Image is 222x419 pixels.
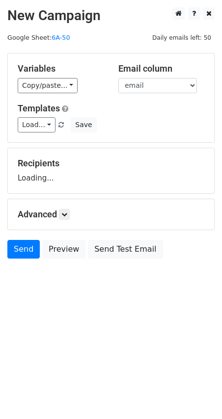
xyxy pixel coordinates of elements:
[18,103,60,113] a: Templates
[7,34,70,41] small: Google Sheet:
[18,78,78,93] a: Copy/paste...
[7,7,215,24] h2: New Campaign
[18,209,204,220] h5: Advanced
[18,158,204,169] h5: Recipients
[149,32,215,43] span: Daily emails left: 50
[149,34,215,41] a: Daily emails left: 50
[42,240,85,259] a: Preview
[18,63,104,74] h5: Variables
[18,117,55,132] a: Load...
[118,63,204,74] h5: Email column
[7,240,40,259] a: Send
[52,34,70,41] a: 6A-50
[88,240,163,259] a: Send Test Email
[18,158,204,183] div: Loading...
[71,117,96,132] button: Save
